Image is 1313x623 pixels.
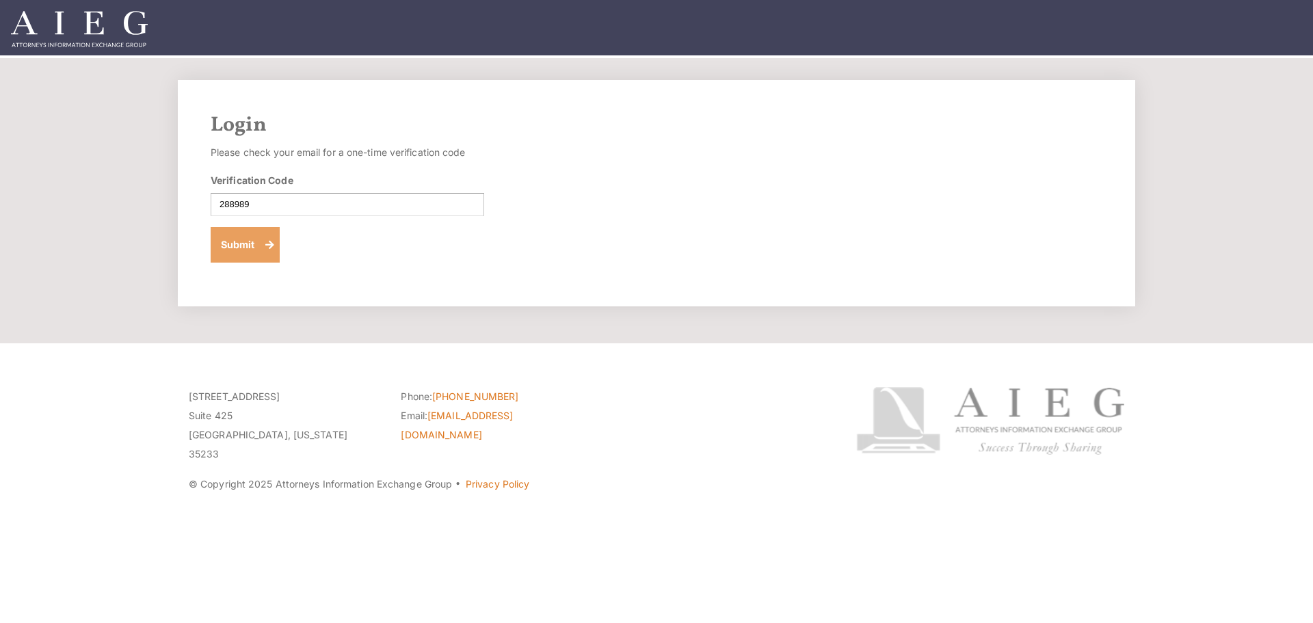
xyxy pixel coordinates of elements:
label: Verification Code [211,173,293,187]
li: Email: [401,406,592,445]
img: Attorneys Information Exchange Group [11,11,148,47]
h2: Login [211,113,1102,137]
p: [STREET_ADDRESS] Suite 425 [GEOGRAPHIC_DATA], [US_STATE] 35233 [189,387,380,464]
a: [EMAIL_ADDRESS][DOMAIN_NAME] [401,410,513,440]
p: © Copyright 2025 Attorneys Information Exchange Group [189,475,805,494]
a: Privacy Policy [466,478,529,490]
li: Phone: [401,387,592,406]
p: Please check your email for a one-time verification code [211,143,484,162]
button: Submit [211,227,280,263]
span: · [455,483,461,490]
img: Attorneys Information Exchange Group logo [856,387,1124,455]
a: [PHONE_NUMBER] [432,390,518,402]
